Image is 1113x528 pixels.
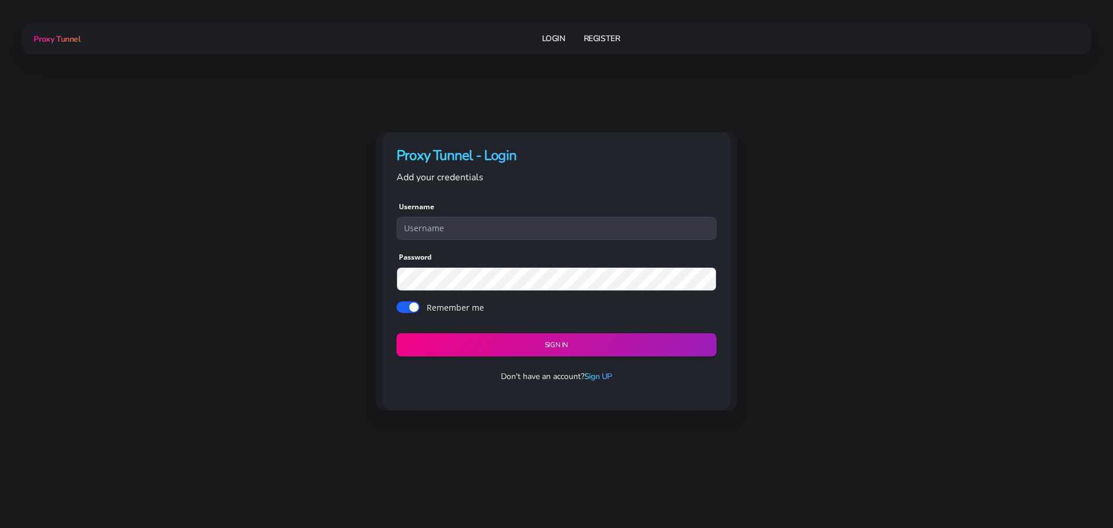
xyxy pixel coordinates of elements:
iframe: Webchat Widget [942,338,1099,514]
label: Remember me [427,301,484,314]
a: Sign UP [584,371,612,382]
label: Password [399,252,432,263]
button: Sign in [397,333,716,357]
p: Don't have an account? [387,370,726,383]
h4: Proxy Tunnel - Login [397,146,716,165]
label: Username [399,202,434,212]
a: Login [542,28,565,49]
input: Username [397,217,716,240]
span: Proxy Tunnel [34,34,80,45]
a: Register [584,28,620,49]
p: Add your credentials [397,170,716,185]
a: Proxy Tunnel [31,30,80,48]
